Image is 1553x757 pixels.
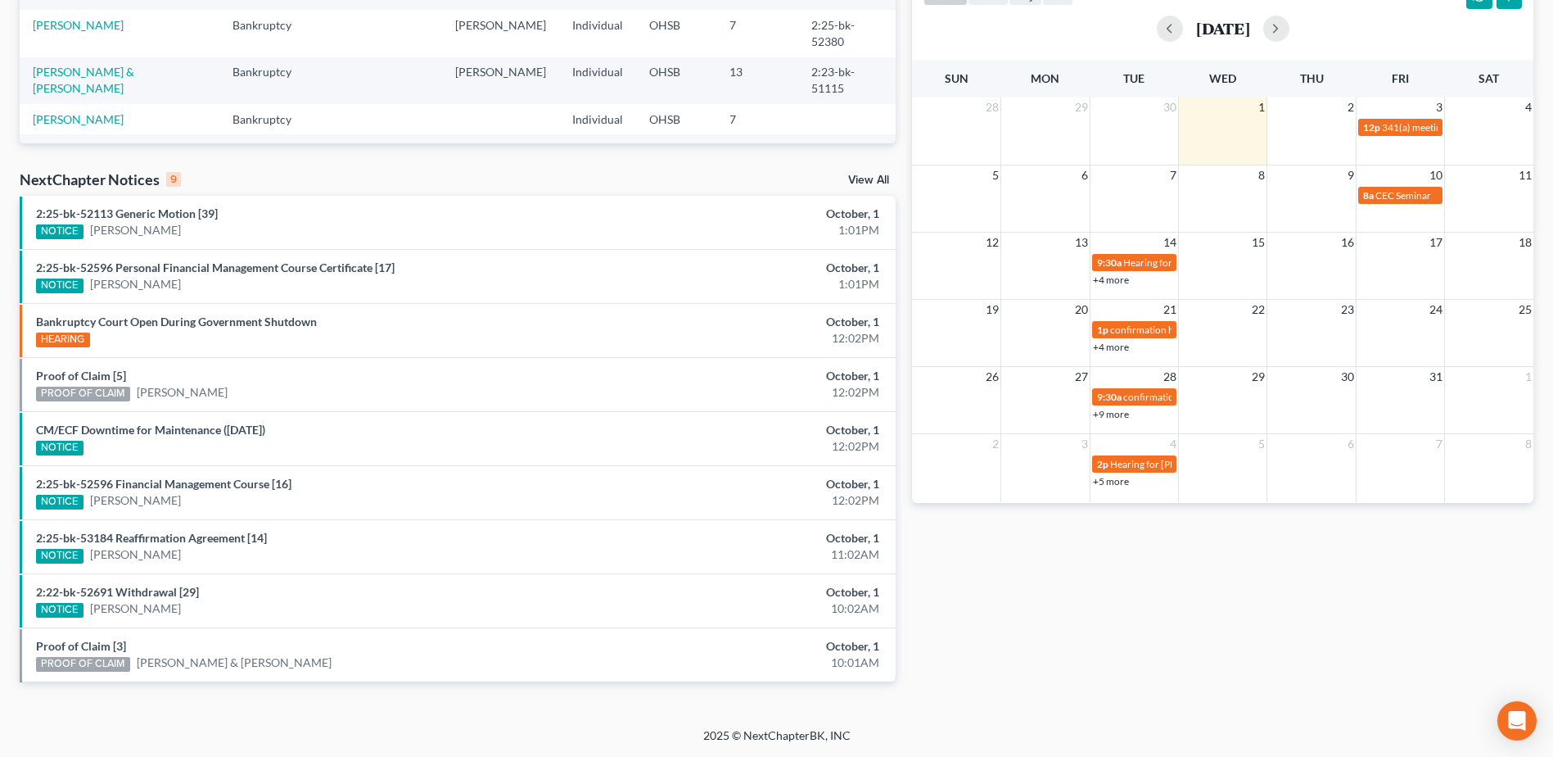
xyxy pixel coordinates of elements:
[1497,701,1537,741] div: Open Intercom Messenger
[442,10,559,57] td: [PERSON_NAME]
[219,104,322,134] td: Bankruptcy
[1162,367,1178,387] span: 28
[1162,97,1178,117] span: 30
[442,134,559,181] td: [PERSON_NAME]
[20,170,181,189] div: NextChapter Notices
[1363,189,1374,202] span: 8a
[36,279,84,293] div: NOTICE
[1346,434,1356,454] span: 6
[609,638,879,655] div: October, 1
[1123,256,1251,269] span: Hearing for [PERSON_NAME]
[636,10,716,57] td: OHSB
[1363,121,1380,134] span: 12p
[1250,300,1266,320] span: 22
[1073,97,1090,117] span: 29
[1524,97,1533,117] span: 4
[945,71,968,85] span: Sun
[36,333,90,347] div: HEARING
[991,434,1000,454] span: 2
[798,10,896,57] td: 2:25-bk-52380
[36,495,84,510] div: NOTICE
[36,549,84,564] div: NOTICE
[1097,256,1122,269] span: 9:30a
[36,477,291,491] a: 2:25-bk-52596 Financial Management Course [16]
[90,492,181,509] a: [PERSON_NAME]
[609,276,879,292] div: 1:01PM
[1097,324,1108,336] span: 1p
[36,206,218,220] a: 2:25-bk-52113 Generic Motion [39]
[1375,189,1431,202] span: CEC Seminar
[716,134,798,181] td: 13
[1382,121,1540,134] span: 341(a) meeting for [PERSON_NAME]
[1080,434,1090,454] span: 3
[1392,71,1409,85] span: Fri
[36,315,317,329] a: Bankruptcy Court Open During Government Shutdown
[33,143,124,156] a: [PERSON_NAME]
[984,233,1000,252] span: 12
[36,639,126,653] a: Proof of Claim [3]
[219,134,322,181] td: Bankruptcy
[1479,71,1499,85] span: Sat
[90,546,181,563] a: [PERSON_NAME]
[559,134,636,181] td: Individual
[991,165,1000,185] span: 5
[609,476,879,492] div: October, 1
[798,134,896,181] td: 2:25-bk-50317
[1257,434,1266,454] span: 5
[90,276,181,292] a: [PERSON_NAME]
[137,384,228,401] a: [PERSON_NAME]
[1250,367,1266,387] span: 29
[609,330,879,347] div: 12:02PM
[609,206,879,222] div: October, 1
[1110,324,1381,336] span: confirmation hearing for [PERSON_NAME] & [PERSON_NAME]
[1428,367,1444,387] span: 31
[609,314,879,330] div: October, 1
[219,10,322,57] td: Bankruptcy
[984,97,1000,117] span: 28
[609,530,879,546] div: October, 1
[33,65,134,95] a: [PERSON_NAME] & [PERSON_NAME]
[1031,71,1059,85] span: Mon
[36,441,84,456] div: NOTICE
[1250,233,1266,252] span: 15
[1524,367,1533,387] span: 1
[1162,300,1178,320] span: 21
[1209,71,1236,85] span: Wed
[1428,165,1444,185] span: 10
[1346,97,1356,117] span: 2
[1524,434,1533,454] span: 8
[559,57,636,104] td: Individual
[559,10,636,57] td: Individual
[984,367,1000,387] span: 26
[1257,97,1266,117] span: 1
[1434,434,1444,454] span: 7
[1196,20,1250,37] h2: [DATE]
[609,584,879,601] div: October, 1
[1093,274,1129,286] a: +4 more
[36,531,267,545] a: 2:25-bk-53184 Reaffirmation Agreement [14]
[609,601,879,617] div: 10:02AM
[1168,165,1178,185] span: 7
[1073,300,1090,320] span: 20
[716,104,798,134] td: 7
[984,300,1000,320] span: 19
[1257,165,1266,185] span: 8
[1434,97,1444,117] span: 3
[1093,341,1129,353] a: +4 more
[1428,300,1444,320] span: 24
[1123,391,1307,403] span: confirmation hearing for [PERSON_NAME]
[609,438,879,455] div: 12:02PM
[36,657,130,672] div: PROOF OF CLAIM
[1093,475,1129,487] a: +5 more
[36,224,84,239] div: NOTICE
[559,104,636,134] td: Individual
[636,134,716,181] td: OHSB
[33,112,124,126] a: [PERSON_NAME]
[609,384,879,401] div: 12:02PM
[609,260,879,276] div: October, 1
[1097,458,1108,470] span: 2p
[36,261,395,274] a: 2:25-bk-52596 Personal Financial Management Course Certificate [17]
[1428,233,1444,252] span: 17
[1346,165,1356,185] span: 9
[442,57,559,104] td: [PERSON_NAME]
